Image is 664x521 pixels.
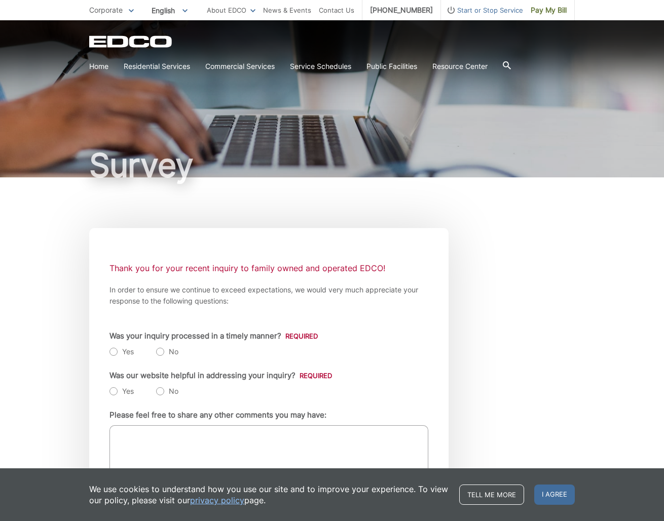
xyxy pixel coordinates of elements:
[156,347,178,357] label: No
[207,5,255,16] a: About EDCO
[109,386,134,396] label: Yes
[263,5,311,16] a: News & Events
[109,261,428,275] p: Thank you for your recent inquiry to family owned and operated EDCO!
[190,495,244,506] a: privacy policy
[459,485,524,505] a: Tell me more
[89,483,449,506] p: We use cookies to understand how you use our site and to improve your experience. To view our pol...
[319,5,354,16] a: Contact Us
[432,61,488,72] a: Resource Center
[156,386,178,396] label: No
[205,61,275,72] a: Commercial Services
[89,61,108,72] a: Home
[144,2,195,19] span: English
[89,149,575,181] h1: Survey
[366,61,417,72] a: Public Facilities
[109,411,326,420] label: Please feel free to share any other comments you may have:
[534,485,575,505] span: I agree
[109,371,332,380] label: Was our website helpful in addressing your inquiry?
[109,347,134,357] label: Yes
[531,5,567,16] span: Pay My Bill
[124,61,190,72] a: Residential Services
[109,331,318,341] label: Was your inquiry processed in a timely manner?
[89,6,123,14] span: Corporate
[109,284,428,307] p: In order to ensure we continue to exceed expectations, we would very much appreciate your respons...
[290,61,351,72] a: Service Schedules
[89,35,173,48] a: EDCD logo. Return to the homepage.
